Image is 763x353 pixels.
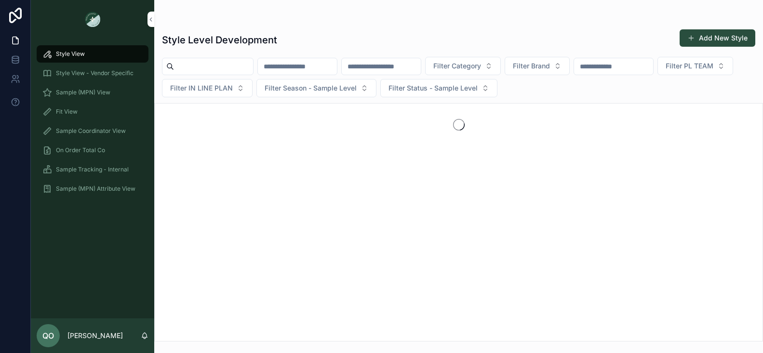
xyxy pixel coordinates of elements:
span: Sample (MPN) Attribute View [56,185,135,193]
button: Select Button [256,79,376,97]
button: Select Button [162,79,253,97]
button: Select Button [505,57,570,75]
span: Filter IN LINE PLAN [170,83,233,93]
a: Style View - Vendor Specific [37,65,148,82]
button: Select Button [425,57,501,75]
button: Add New Style [680,29,755,47]
span: Fit View [56,108,78,116]
span: Filter Status - Sample Level [388,83,478,93]
a: Style View [37,45,148,63]
button: Select Button [657,57,733,75]
span: Style View [56,50,85,58]
span: Filter Brand [513,61,550,71]
span: Sample (MPN) View [56,89,110,96]
a: Sample Tracking - Internal [37,161,148,178]
h1: Style Level Development [162,33,277,47]
a: Sample (MPN) Attribute View [37,180,148,197]
p: [PERSON_NAME] [67,331,123,340]
span: Filter Category [433,61,481,71]
span: Filter Season - Sample Level [265,83,357,93]
span: Sample Tracking - Internal [56,166,129,173]
a: Fit View [37,103,148,120]
span: QO [42,330,54,341]
span: On Order Total Co [56,146,105,154]
a: Sample (MPN) View [37,84,148,101]
img: App logo [85,12,100,27]
div: scrollable content [31,39,154,210]
a: Sample Coordinator View [37,122,148,140]
a: On Order Total Co [37,142,148,159]
button: Select Button [380,79,497,97]
span: Style View - Vendor Specific [56,69,134,77]
span: Sample Coordinator View [56,127,126,135]
span: Filter PL TEAM [666,61,713,71]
